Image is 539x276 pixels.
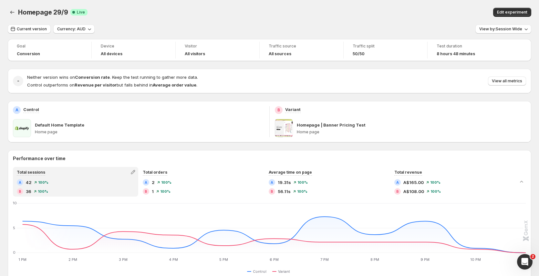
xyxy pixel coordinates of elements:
[13,250,16,255] text: 0
[35,122,84,128] p: Default Home Template
[297,122,366,128] p: Homepage | Banner Pricing Test
[18,257,26,262] text: 1 PM
[430,180,441,184] span: 100 %
[13,155,526,162] h2: Performance over time
[68,257,77,262] text: 2 PM
[145,180,147,184] h2: A
[285,106,301,113] p: Variant
[277,107,280,113] h2: B
[370,257,379,262] text: 8 PM
[19,180,21,184] h2: A
[320,257,329,262] text: 7 PM
[27,82,197,87] span: Control outperforms on but falls behind in .
[270,257,279,262] text: 6 PM
[160,189,171,193] span: 100 %
[353,43,418,57] a: Traffic split50/50
[13,201,17,205] text: 10
[101,51,122,56] h4: All devices
[394,170,422,175] span: Total revenue
[57,26,86,32] span: Currency: AUD
[396,189,399,193] h2: B
[38,180,48,184] span: 100 %
[275,119,293,137] img: Homepage | Banner Pricing Test
[437,44,503,49] span: Test duration
[19,189,21,193] h2: B
[403,188,424,195] span: A$108.00
[403,179,424,186] span: A$165.00
[297,129,526,135] p: Home page
[16,107,18,113] h2: A
[278,269,290,274] span: Variant
[26,188,31,195] span: 36
[219,257,228,262] text: 5 PM
[271,189,273,193] h2: B
[269,43,334,57] a: Traffic sourceAll sources
[271,180,273,184] h2: A
[475,25,531,34] button: View by:Session Wide
[18,8,68,16] span: Homepage 29/9
[278,179,291,186] span: 19.31s
[272,268,293,275] button: Variant
[153,82,196,87] strong: Average order value
[152,188,154,195] span: 1
[75,75,110,80] strong: Conversion rate
[517,177,526,186] button: Collapse chart
[185,43,250,57] a: VisitorAll visitors
[269,44,334,49] span: Traffic source
[101,44,166,49] span: Device
[8,25,51,34] button: Current version
[497,10,527,15] span: Edit experiment
[17,78,19,84] h2: -
[353,44,418,49] span: Traffic split
[13,119,31,137] img: Default Home Template
[396,180,399,184] h2: A
[185,44,250,49] span: Visitor
[17,26,47,32] span: Current version
[169,257,178,262] text: 4 PM
[247,268,269,275] button: Control
[152,179,155,186] span: 2
[143,170,167,175] span: Total orders
[8,8,17,17] button: Back
[23,106,39,113] p: Control
[27,75,198,80] span: Neither version wins on . Keep the test running to gather more data.
[530,254,535,259] span: 2
[437,43,503,57] a: Test duration8 hours 48 minutes
[353,51,365,56] span: 50/50
[75,82,117,87] strong: Revenue per visitor
[17,170,45,175] span: Total sessions
[420,257,430,262] text: 9 PM
[269,51,291,56] h4: All sources
[479,26,522,32] span: View by: Session Wide
[488,77,526,86] button: View all metrics
[470,257,481,262] text: 10 PM
[297,180,308,184] span: 100 %
[185,51,205,56] h4: All visitors
[17,44,82,49] span: Goal
[517,254,533,270] iframe: Intercom live chat
[77,10,85,15] span: Live
[35,129,264,135] p: Home page
[269,170,312,175] span: Average time on page
[161,180,171,184] span: 100 %
[145,189,147,193] h2: B
[101,43,166,57] a: DeviceAll devices
[493,8,531,17] button: Edit experiment
[297,189,307,193] span: 100 %
[26,179,32,186] span: 42
[253,269,266,274] span: Control
[38,189,48,193] span: 100 %
[17,43,82,57] a: GoalConversion
[119,257,128,262] text: 3 PM
[17,51,40,56] span: Conversion
[13,226,15,230] text: 5
[53,25,95,34] button: Currency: AUD
[437,51,475,56] span: 8 hours 48 minutes
[430,189,441,193] span: 100 %
[492,78,522,84] span: View all metrics
[278,188,291,195] span: 56.11s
